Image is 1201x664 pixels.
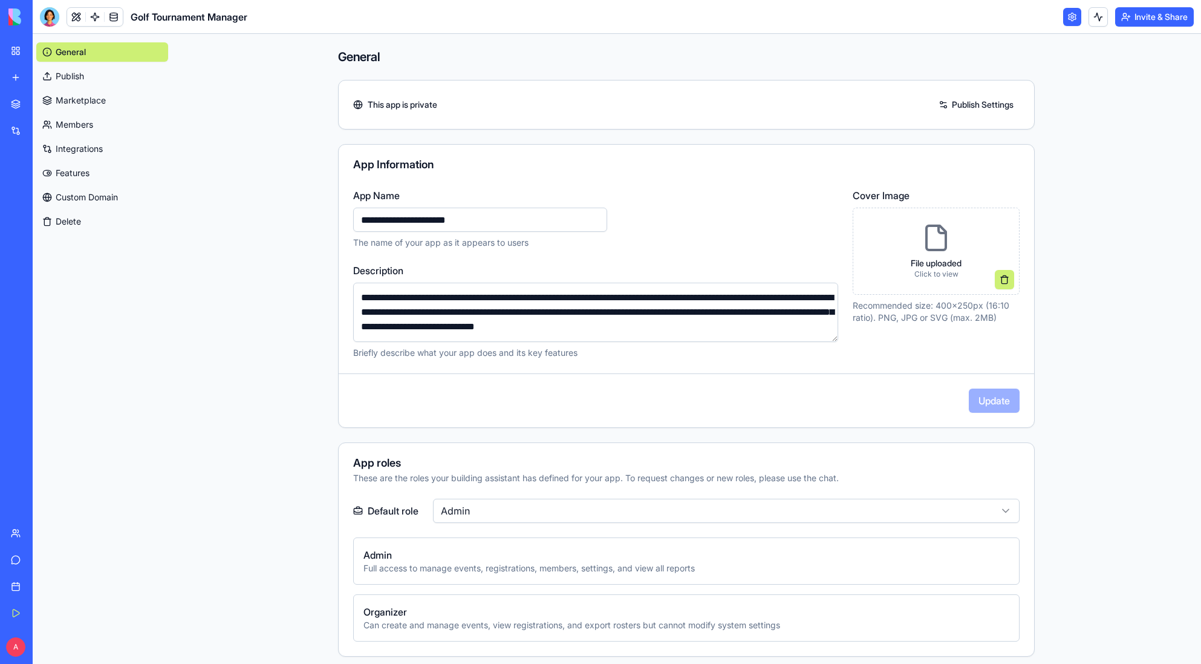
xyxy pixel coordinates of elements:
div: App roles [353,458,1020,468]
span: Organizer [363,605,1009,619]
div: File uploadedClick to view [853,208,1020,295]
a: Features [36,163,168,183]
p: The name of your app as it appears to users [353,237,838,249]
p: Recommended size: 400x250px (16:10 ratio). PNG, JPG or SVG (max. 2MB) [853,300,1020,324]
button: Invite & Share [1115,7,1194,27]
a: Custom Domain [36,188,168,207]
a: Members [36,115,168,134]
span: Full access to manage events, registrations, members, settings, and view all reports [363,562,1009,574]
span: Admin [363,548,1009,562]
p: Briefly describe what your app does and its key features [353,347,838,359]
span: Can create and manage events, view registrations, and export rosters but cannot modify system set... [363,619,1009,631]
span: A [6,637,25,657]
div: These are the roles your building assistant has defined for your app. To request changes or new r... [353,472,1020,484]
label: App Name [353,188,838,203]
div: App Information [353,159,1020,170]
a: General [36,42,168,62]
a: Publish [36,67,168,86]
span: Golf Tournament Manager [131,10,247,24]
label: Description [353,263,838,278]
span: This app is private [368,99,437,111]
a: Publish Settings [932,95,1020,114]
a: Marketplace [36,91,168,110]
img: logo [8,8,83,25]
h4: General [338,48,1035,65]
a: Integrations [36,139,168,159]
p: File uploaded [911,257,962,269]
label: Cover Image [853,188,1020,203]
button: Delete [36,212,168,231]
label: Default role [353,499,418,523]
p: Click to view [911,269,962,279]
